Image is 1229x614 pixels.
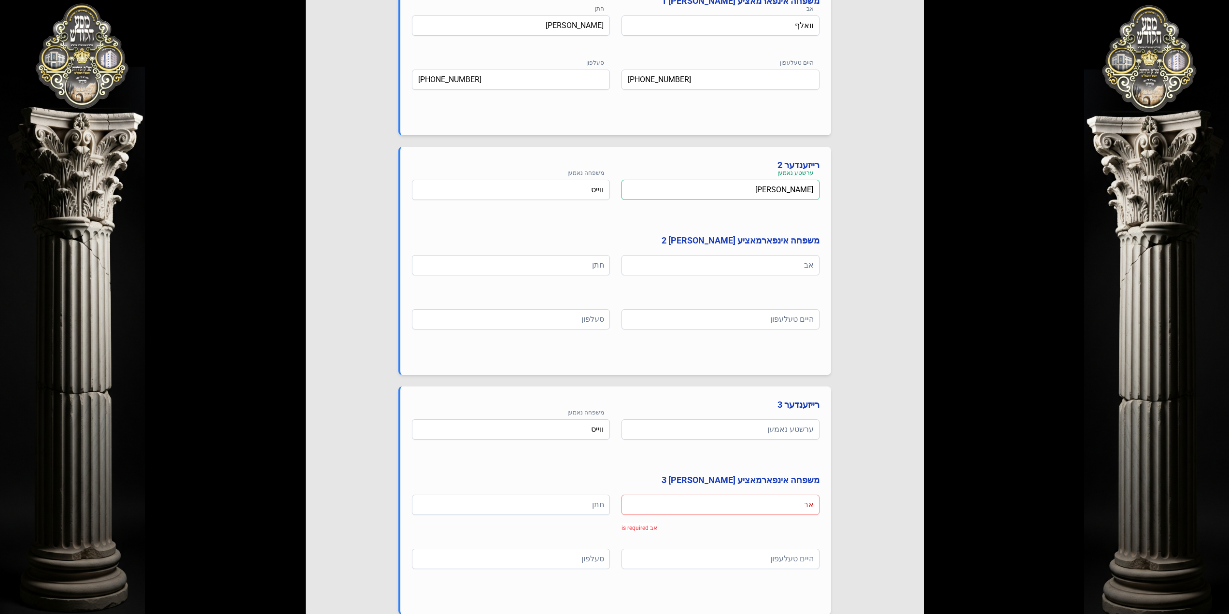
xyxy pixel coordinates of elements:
h4: משפחה אינפארמאציע [PERSON_NAME] 3 [412,473,819,487]
span: אב is required [622,525,657,531]
h4: משפחה אינפארמאציע [PERSON_NAME] 2 [412,234,819,247]
h4: רייזענדער 2 [412,158,819,172]
h4: רייזענדער 3 [412,398,819,412]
